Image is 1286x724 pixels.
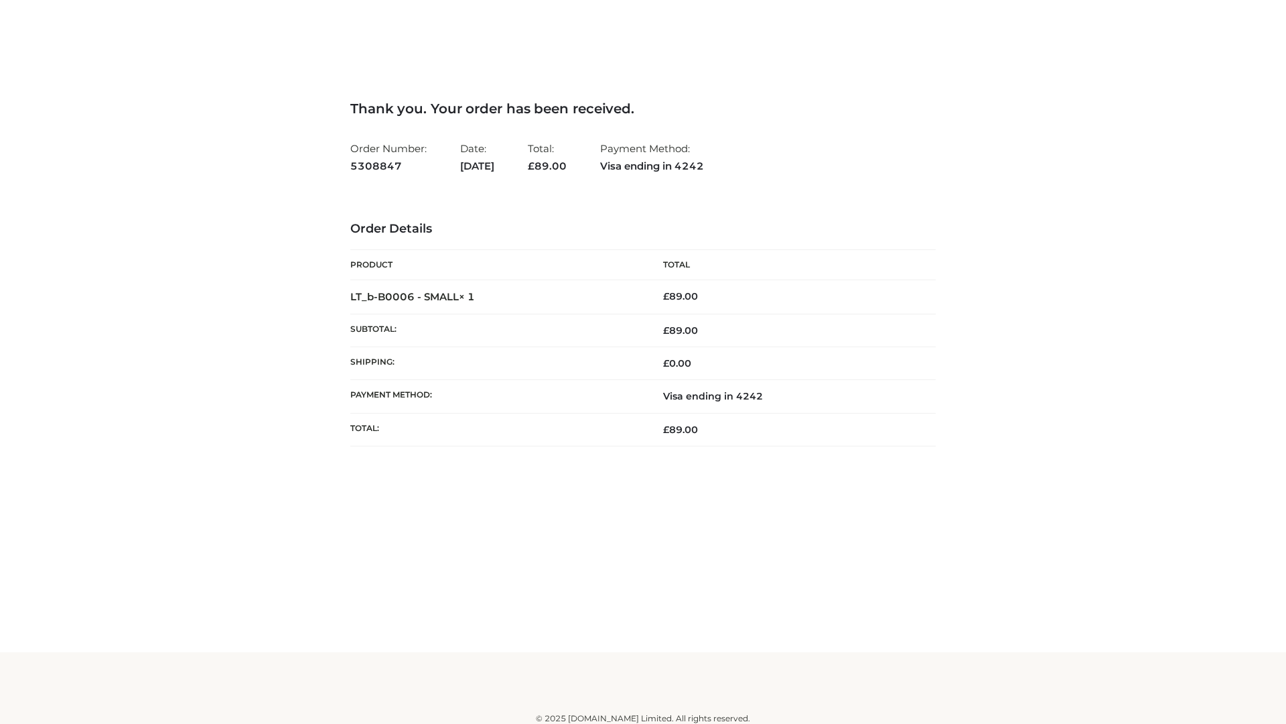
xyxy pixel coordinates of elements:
th: Total: [350,413,643,446]
h3: Order Details [350,222,936,237]
h3: Thank you. Your order has been received. [350,101,936,117]
strong: LT_b-B0006 - SMALL [350,290,475,303]
span: £ [663,424,669,436]
strong: Visa ending in 4242 [600,158,704,175]
span: £ [663,357,669,369]
td: Visa ending in 4242 [643,380,936,413]
li: Payment Method: [600,137,704,178]
th: Subtotal: [350,314,643,347]
bdi: 89.00 [663,290,698,302]
th: Product [350,250,643,280]
th: Payment method: [350,380,643,413]
bdi: 0.00 [663,357,691,369]
li: Total: [528,137,567,178]
span: £ [528,160,534,172]
span: 89.00 [663,424,698,436]
th: Total [643,250,936,280]
strong: 5308847 [350,158,427,175]
span: £ [663,290,669,302]
span: 89.00 [528,160,567,172]
li: Order Number: [350,137,427,178]
span: £ [663,324,669,337]
th: Shipping: [350,347,643,380]
span: 89.00 [663,324,698,337]
li: Date: [460,137,494,178]
strong: [DATE] [460,158,494,175]
strong: × 1 [459,290,475,303]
